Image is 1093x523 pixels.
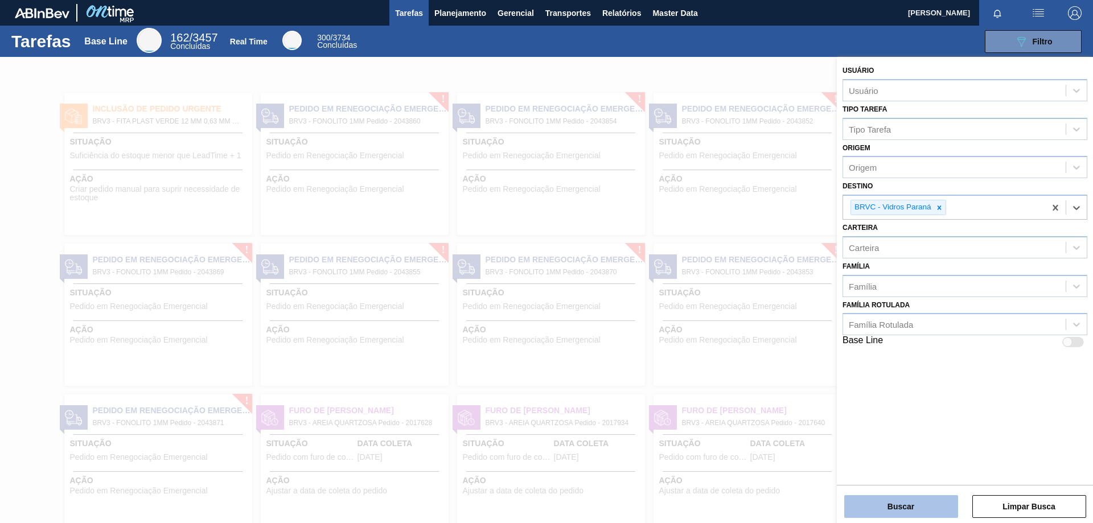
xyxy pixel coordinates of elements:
span: / 3457 [170,31,217,44]
span: Gerencial [498,6,534,20]
span: Concluídas [170,42,210,51]
button: Filtro [985,30,1082,53]
span: Tarefas [395,6,423,20]
span: 162 [170,31,189,44]
span: Planejamento [434,6,486,20]
span: / 3734 [317,33,350,42]
span: Master Data [652,6,697,20]
label: Família [843,262,870,270]
span: Transportes [545,6,591,20]
label: Usuário [843,67,874,75]
button: Notificações [979,5,1016,21]
div: BRVC - Vidros Paraná [851,200,933,215]
div: Família [849,281,877,291]
img: userActions [1032,6,1045,20]
label: Carteira [843,224,878,232]
label: Tipo Tarefa [843,105,887,113]
span: Concluídas [317,40,357,50]
div: Base Line [84,36,128,47]
div: Real Time [317,34,357,49]
label: Família Rotulada [843,301,910,309]
div: Tipo Tarefa [849,124,891,134]
label: Destino [843,182,873,190]
img: TNhmsLtSVTkK8tSr43FrP2fwEKptu5GPRR3wAAAABJRU5ErkJggg== [15,8,69,18]
span: Relatórios [602,6,641,20]
span: 300 [317,33,330,42]
div: Base Line [170,33,217,50]
div: Família Rotulada [849,320,913,330]
div: Base Line [137,28,162,53]
div: Real Time [282,31,302,50]
div: Usuário [849,85,878,95]
div: Real Time [230,37,268,46]
span: Filtro [1033,37,1053,46]
img: Logout [1068,6,1082,20]
label: Base Line [843,335,883,349]
label: Origem [843,144,870,152]
h1: Tarefas [11,35,71,48]
div: Carteira [849,242,879,252]
div: Origem [849,163,877,172]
